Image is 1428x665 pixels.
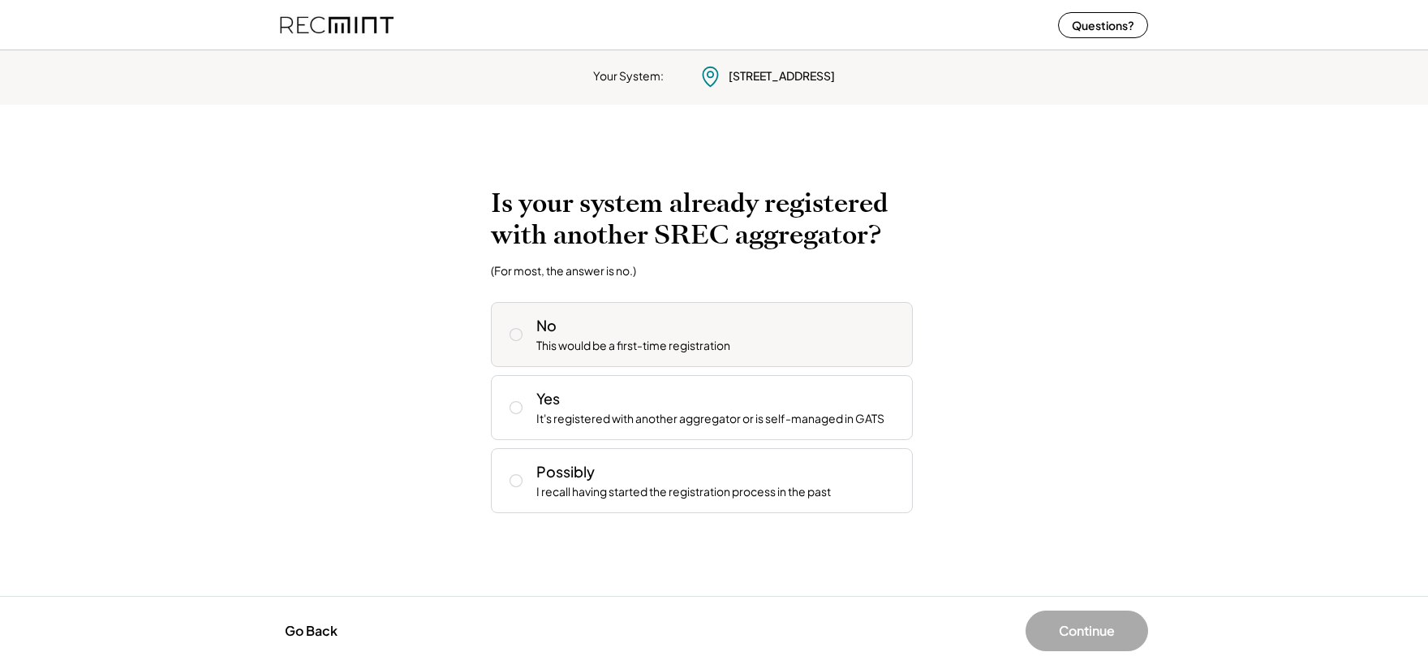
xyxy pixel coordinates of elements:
[593,68,664,84] div: Your System:
[491,188,937,251] h2: Is your system already registered with another SREC aggregator?
[536,315,557,335] div: No
[536,461,595,481] div: Possibly
[729,68,835,84] div: [STREET_ADDRESS]
[536,484,831,500] div: I recall having started the registration process in the past
[280,613,342,649] button: Go Back
[491,263,636,278] div: (For most, the answer is no.)
[536,411,884,427] div: It's registered with another aggregator or is self-managed in GATS
[536,338,730,354] div: This would be a first-time registration
[1058,12,1148,38] button: Questions?
[1026,611,1148,651] button: Continue
[536,388,560,408] div: Yes
[280,3,394,46] img: recmint-logotype%403x%20%281%29.jpeg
